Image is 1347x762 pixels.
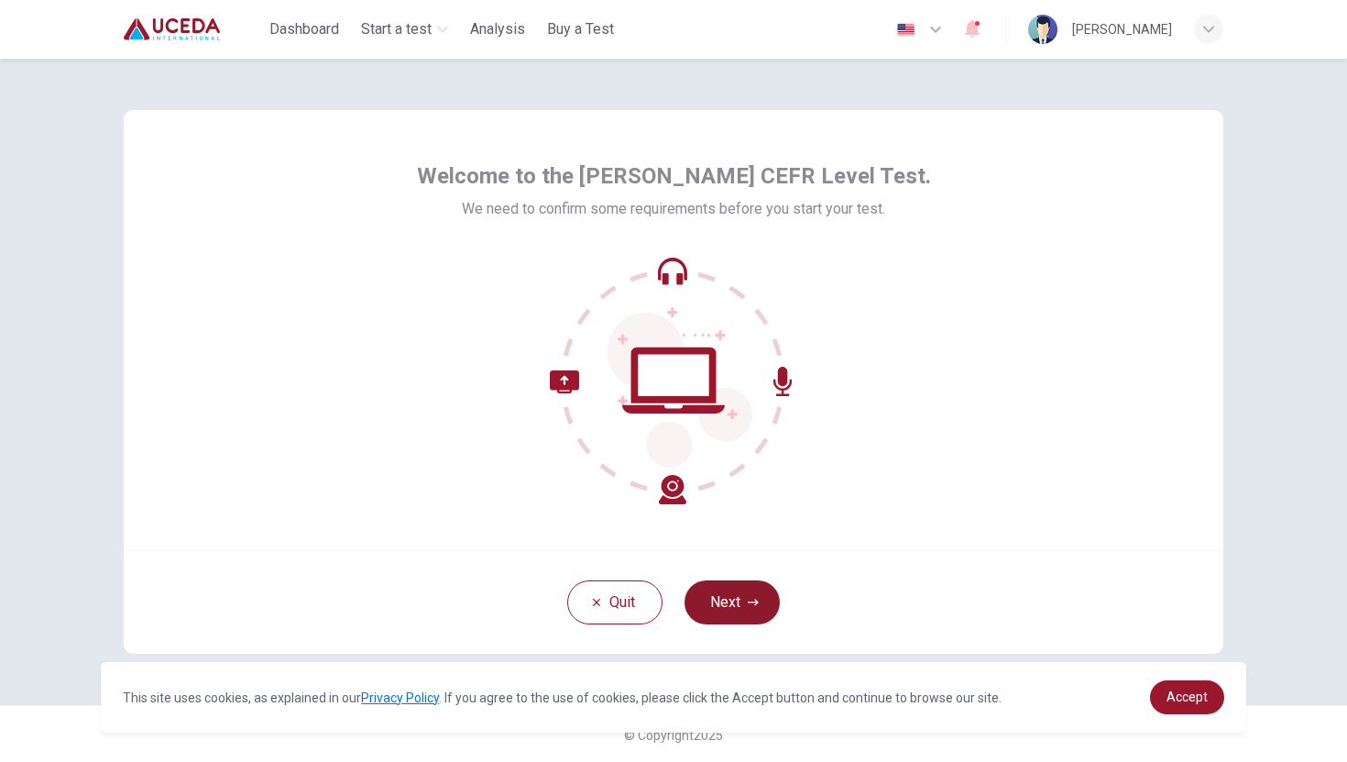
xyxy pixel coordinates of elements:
span: Buy a Test [547,18,614,40]
button: Buy a Test [540,13,621,46]
img: en [894,23,917,37]
span: Analysis [470,18,525,40]
a: Uceda logo [124,11,262,48]
div: cookieconsent [101,662,1246,733]
button: Quit [567,580,663,624]
img: Profile picture [1028,15,1057,44]
button: Analysis [463,13,532,46]
span: Accept [1166,690,1208,704]
a: Privacy Policy [361,690,439,705]
span: © Copyright 2025 [624,728,723,743]
button: Dashboard [262,13,346,46]
button: Start a test [354,13,455,46]
img: Uceda logo [124,11,220,48]
a: dismiss cookie message [1150,680,1224,714]
button: Next [684,580,780,624]
span: Welcome to the [PERSON_NAME] CEFR Level Test. [417,161,931,191]
span: We need to confirm some requirements before you start your test. [462,198,885,220]
span: Dashboard [269,18,339,40]
span: This site uses cookies, as explained in our . If you agree to the use of cookies, please click th... [123,690,1002,705]
div: [PERSON_NAME] [1072,18,1172,40]
span: Start a test [361,18,432,40]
